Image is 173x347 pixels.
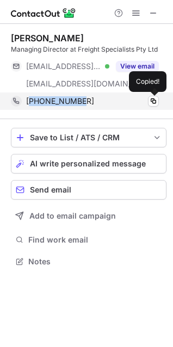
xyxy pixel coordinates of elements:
[29,212,116,220] span: Add to email campaign
[116,61,159,72] button: Reveal Button
[30,159,146,168] span: AI write personalized message
[28,235,162,245] span: Find work email
[11,206,166,226] button: Add to email campaign
[11,180,166,200] button: Send email
[26,96,94,106] span: [PHONE_NUMBER]
[11,232,166,247] button: Find work email
[26,79,139,89] span: [EMAIL_ADDRESS][DOMAIN_NAME]
[11,45,166,54] div: Managing Director at Freight Specialists Pty Ltd
[11,254,166,269] button: Notes
[11,33,84,44] div: [PERSON_NAME]
[26,61,101,71] span: [EMAIL_ADDRESS][DOMAIN_NAME]
[30,133,147,142] div: Save to List / ATS / CRM
[11,7,76,20] img: ContactOut v5.3.10
[11,128,166,147] button: save-profile-one-click
[30,185,71,194] span: Send email
[11,154,166,173] button: AI write personalized message
[28,257,162,267] span: Notes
